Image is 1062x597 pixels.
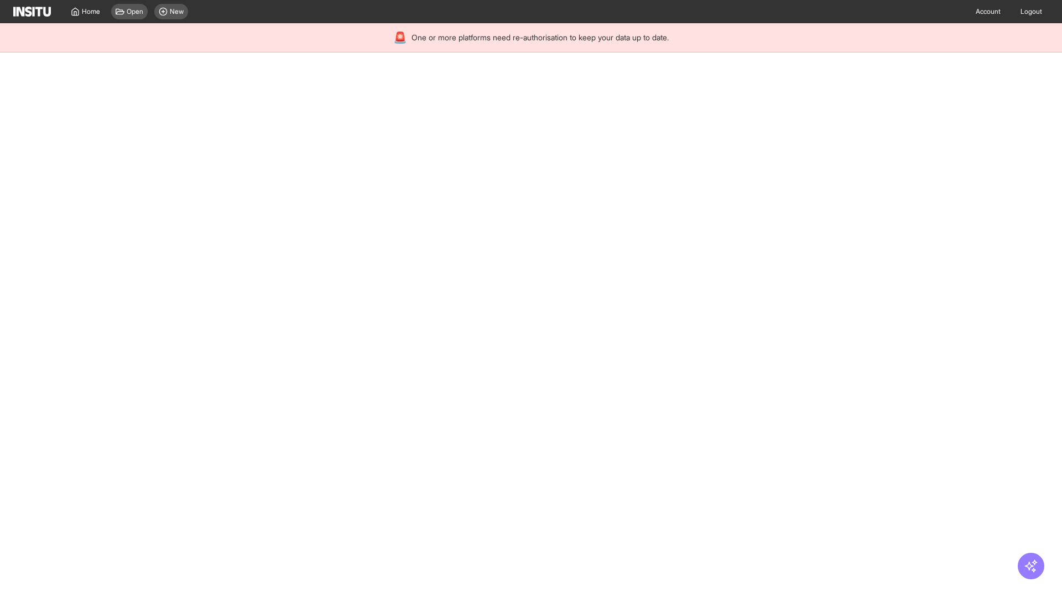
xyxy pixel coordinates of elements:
[13,7,51,17] img: Logo
[412,32,669,43] span: One or more platforms need re-authorisation to keep your data up to date.
[170,7,184,16] span: New
[393,30,407,45] div: 🚨
[127,7,143,16] span: Open
[82,7,100,16] span: Home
